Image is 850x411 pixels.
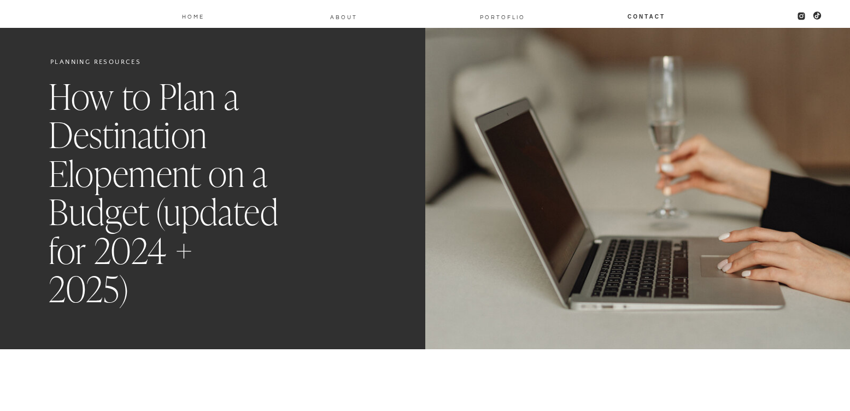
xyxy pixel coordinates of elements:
a: Home [181,11,206,20]
a: Planning Resources [50,58,141,66]
h1: How to Plan a Destination Elopement on a Budget (updated for 2024 + 2025) [49,79,279,309]
a: About [330,12,358,21]
a: PORTOFLIO [476,12,530,21]
a: Contact [627,11,666,20]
